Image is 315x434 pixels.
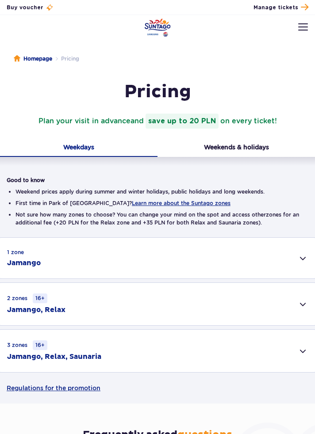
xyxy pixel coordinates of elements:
h2: Jamango, Relax, Saunaria [7,352,101,362]
h2: Jamango [7,258,41,268]
a: Park of Poland [145,19,171,37]
p: Plan your visit in advance on every ticket! [7,114,308,129]
strong: Good to know [7,177,45,183]
small: 2 zones [7,293,47,303]
button: Weekends & holidays [157,139,315,157]
a: Buy voucher [7,4,54,11]
strong: save up to 20 PLN [146,114,219,129]
span: and [131,114,220,129]
small: 3 zones [7,340,47,350]
span: Buy voucher [7,4,43,11]
small: 1 zone [7,248,24,256]
a: Homepage [14,54,52,63]
li: Weekend prices apply during summer and winter holidays, public holidays and long weekends. [15,188,300,196]
img: Open menu [298,23,308,30]
small: 16+ [33,340,47,350]
small: 16+ [33,293,47,303]
button: Learn more about the Suntago zones [132,200,230,206]
li: Not sure how many zones to choose? You can change your mind on the spot and access other zones fo... [15,211,300,227]
li: First time in Park of [GEOGRAPHIC_DATA]? [15,199,300,207]
h2: Jamango, Relax [7,305,65,315]
a: Regulations for the promotion [7,373,308,404]
span: Manage tickets [254,4,298,11]
li: Pricing [52,54,79,63]
a: Manage tickets [254,2,308,13]
h1: Pricing [7,81,308,103]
